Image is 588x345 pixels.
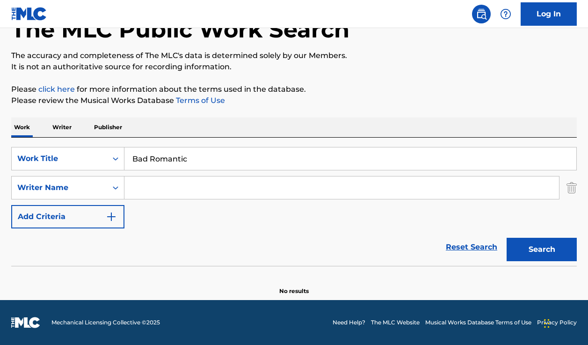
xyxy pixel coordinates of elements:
[11,117,33,137] p: Work
[279,276,309,295] p: No results
[11,15,349,44] h1: The MLC Public Work Search
[441,237,502,257] a: Reset Search
[50,117,74,137] p: Writer
[507,238,577,261] button: Search
[521,2,577,26] a: Log In
[566,176,577,199] img: Delete Criterion
[11,7,47,21] img: MLC Logo
[496,5,515,23] div: Help
[476,8,487,20] img: search
[174,96,225,105] a: Terms of Use
[11,50,577,61] p: The accuracy and completeness of The MLC's data is determined solely by our Members.
[472,5,491,23] a: Public Search
[541,300,588,345] iframe: Chat Widget
[11,205,124,228] button: Add Criteria
[11,317,40,328] img: logo
[11,61,577,73] p: It is not an authoritative source for recording information.
[537,318,577,327] a: Privacy Policy
[51,318,160,327] span: Mechanical Licensing Collective © 2025
[11,84,577,95] p: Please for more information about the terms used in the database.
[500,8,511,20] img: help
[17,182,102,193] div: Writer Name
[425,318,531,327] a: Musical Works Database Terms of Use
[544,309,550,338] div: Drag
[333,318,365,327] a: Need Help?
[38,85,75,94] a: click here
[91,117,125,137] p: Publisher
[371,318,420,327] a: The MLC Website
[17,153,102,164] div: Work Title
[106,211,117,222] img: 9d2ae6d4665cec9f34b9.svg
[11,95,577,106] p: Please review the Musical Works Database
[11,147,577,266] form: Search Form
